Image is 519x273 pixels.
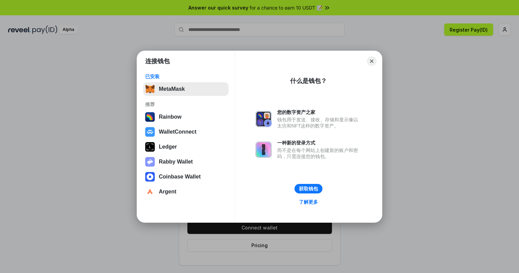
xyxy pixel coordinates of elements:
button: MetaMask [143,82,229,96]
div: Rabby Wallet [159,159,193,165]
img: svg+xml,%3Csvg%20width%3D%22120%22%20height%3D%22120%22%20viewBox%3D%220%200%20120%20120%22%20fil... [145,112,155,122]
img: svg+xml,%3Csvg%20xmlns%3D%22http%3A%2F%2Fwww.w3.org%2F2000%2Fsvg%22%20fill%3D%22none%22%20viewBox... [255,141,272,158]
img: svg+xml,%3Csvg%20width%3D%2228%22%20height%3D%2228%22%20viewBox%3D%220%200%2028%2028%22%20fill%3D... [145,172,155,182]
div: 钱包用于发送、接收、存储和显示像以太坊和NFT这样的数字资产。 [277,117,362,129]
button: Ledger [143,140,229,154]
div: Ledger [159,144,177,150]
div: WalletConnect [159,129,197,135]
button: Rabby Wallet [143,155,229,169]
div: Coinbase Wallet [159,174,201,180]
div: 您的数字资产之家 [277,109,362,115]
div: Rainbow [159,114,182,120]
div: 已安装 [145,73,227,80]
img: svg+xml,%3Csvg%20width%3D%2228%22%20height%3D%2228%22%20viewBox%3D%220%200%2028%2028%22%20fill%3D... [145,187,155,197]
div: 了解更多 [299,199,318,205]
button: Rainbow [143,110,229,124]
img: svg+xml,%3Csvg%20xmlns%3D%22http%3A%2F%2Fwww.w3.org%2F2000%2Fsvg%22%20width%3D%2228%22%20height%3... [145,142,155,152]
img: svg+xml,%3Csvg%20fill%3D%22none%22%20height%3D%2233%22%20viewBox%3D%220%200%2035%2033%22%20width%... [145,84,155,94]
img: svg+xml,%3Csvg%20xmlns%3D%22http%3A%2F%2Fwww.w3.org%2F2000%2Fsvg%22%20fill%3D%22none%22%20viewBox... [145,157,155,167]
div: 什么是钱包？ [290,77,327,85]
button: WalletConnect [143,125,229,139]
div: 获取钱包 [299,186,318,192]
div: Argent [159,189,177,195]
div: 推荐 [145,101,227,107]
img: svg+xml,%3Csvg%20xmlns%3D%22http%3A%2F%2Fwww.w3.org%2F2000%2Fsvg%22%20fill%3D%22none%22%20viewBox... [255,111,272,127]
button: Coinbase Wallet [143,170,229,184]
button: Argent [143,185,229,199]
h1: 连接钱包 [145,57,170,65]
div: 而不是在每个网站上创建新的账户和密码，只需连接您的钱包。 [277,147,362,159]
button: Close [367,56,376,66]
div: 一种新的登录方式 [277,140,362,146]
a: 了解更多 [295,198,322,206]
div: MetaMask [159,86,185,92]
button: 获取钱包 [295,184,322,193]
img: svg+xml,%3Csvg%20width%3D%2228%22%20height%3D%2228%22%20viewBox%3D%220%200%2028%2028%22%20fill%3D... [145,127,155,137]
